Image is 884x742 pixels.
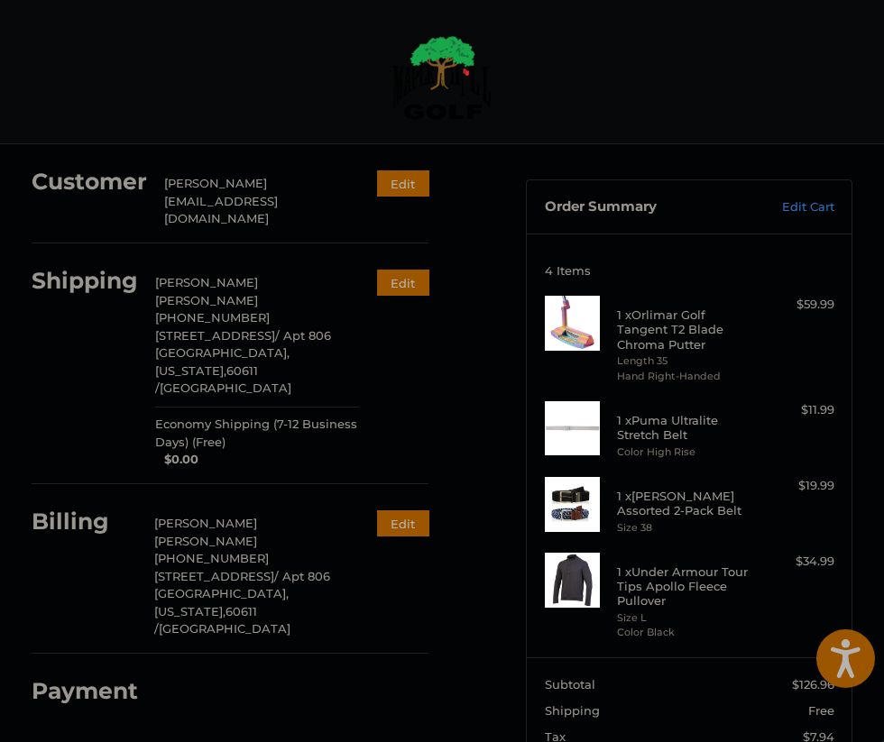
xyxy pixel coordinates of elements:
[617,520,758,536] li: Size 38
[762,296,834,314] div: $59.99
[154,516,257,530] span: [PERSON_NAME]
[792,677,834,692] span: $126.96
[377,510,429,536] button: Edit
[617,353,758,369] li: Length 35
[155,293,258,307] span: [PERSON_NAME]
[617,413,758,443] h4: 1 x Puma Ultralite Stretch Belt
[154,551,269,565] span: [PHONE_NUMBER]
[155,451,198,469] span: $0.00
[32,508,137,536] h2: Billing
[160,380,291,395] span: [GEOGRAPHIC_DATA]
[742,198,834,216] a: Edit Cart
[545,263,834,278] h3: 4 Items
[154,534,257,548] span: [PERSON_NAME]
[155,345,290,360] span: [GEOGRAPHIC_DATA],
[617,307,758,352] h4: 1 x Orlimar Golf Tangent T2 Blade Chroma Putter
[617,610,758,626] li: Size L
[762,401,834,419] div: $11.99
[377,270,429,296] button: Edit
[275,328,331,343] span: / Apt 806
[154,604,226,618] span: [US_STATE],
[545,198,742,216] h3: Order Summary
[155,275,258,289] span: [PERSON_NAME]
[617,369,758,384] li: Hand Right-Handed
[155,310,270,325] span: [PHONE_NUMBER]
[808,703,834,718] span: Free
[155,363,226,378] span: [US_STATE],
[545,703,600,718] span: Shipping
[762,553,834,571] div: $34.99
[32,267,138,295] h2: Shipping
[617,489,758,518] h4: 1 x [PERSON_NAME] Assorted 2-Pack Belt
[32,677,138,705] h2: Payment
[762,477,834,495] div: $19.99
[159,621,290,636] span: [GEOGRAPHIC_DATA]
[392,35,492,120] img: Maple Hill Golf
[274,569,330,583] span: / Apt 806
[617,564,758,609] h4: 1 x Under Armour Tour Tips Apollo Fleece Pullover
[617,444,758,460] li: Color High Rise
[155,416,359,451] span: Economy Shipping (7-12 Business Days) (Free)
[32,168,147,196] h2: Customer
[164,175,342,228] div: [PERSON_NAME][EMAIL_ADDRESS][DOMAIN_NAME]
[155,328,275,343] span: [STREET_ADDRESS]
[377,170,429,197] button: Edit
[545,677,595,692] span: Subtotal
[154,586,289,600] span: [GEOGRAPHIC_DATA],
[154,569,274,583] span: [STREET_ADDRESS]
[617,625,758,640] li: Color Black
